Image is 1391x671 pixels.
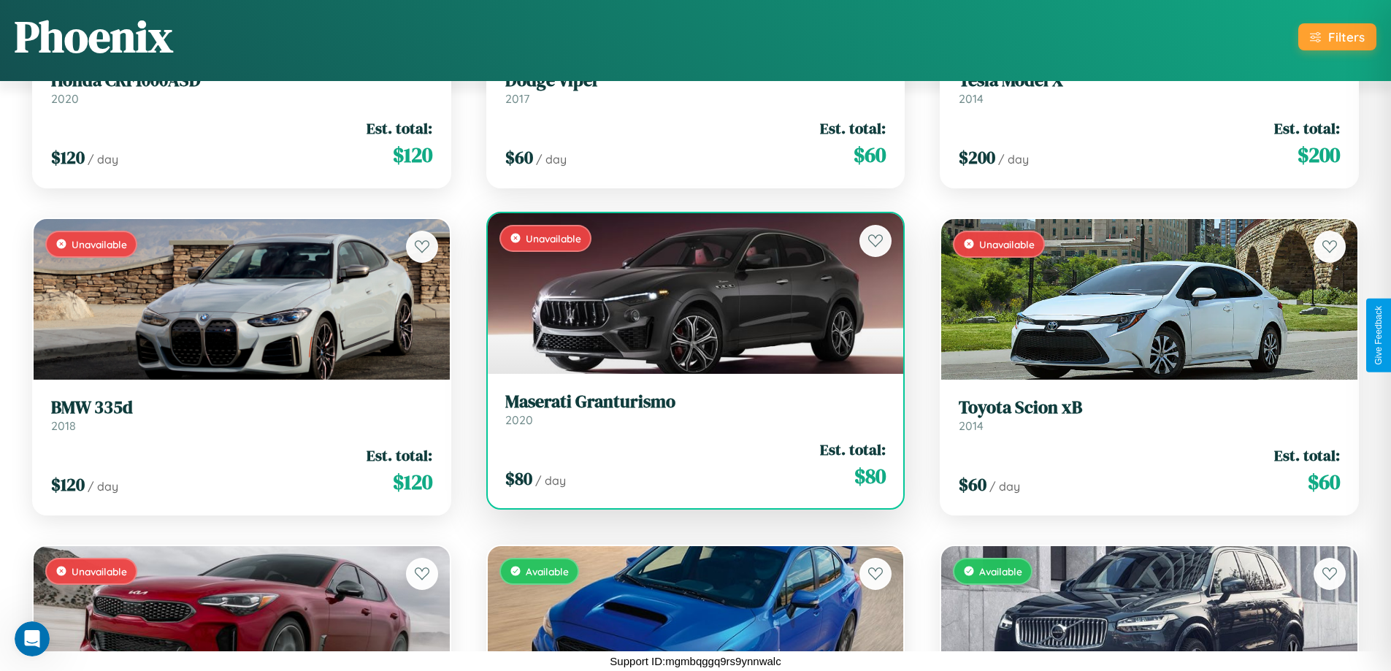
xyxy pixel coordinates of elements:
span: $ 80 [505,467,532,491]
span: 2018 [51,418,76,433]
span: $ 120 [393,140,432,169]
span: Available [526,565,569,578]
span: Est. total: [820,439,886,460]
h3: Honda CRF1000ASD [51,70,432,91]
h3: Dodge Viper [505,70,886,91]
div: Give Feedback [1373,306,1384,365]
span: $ 60 [959,472,986,496]
a: Honda CRF1000ASD2020 [51,70,432,106]
p: Support ID: mgmbqggq9rs9ynnwalc [610,651,781,671]
button: Filters [1298,23,1376,50]
span: $ 60 [854,140,886,169]
span: / day [535,473,566,488]
span: / day [88,479,118,494]
h3: Tesla Model X [959,70,1340,91]
span: $ 120 [51,145,85,169]
span: Est. total: [820,118,886,139]
span: $ 200 [1298,140,1340,169]
span: $ 120 [393,467,432,496]
span: Unavailable [979,238,1035,250]
span: / day [989,479,1020,494]
span: Available [979,565,1022,578]
span: $ 60 [1308,467,1340,496]
a: Dodge Viper2017 [505,70,886,106]
a: Toyota Scion xB2014 [959,397,1340,433]
a: Tesla Model X2014 [959,70,1340,106]
span: / day [536,152,567,166]
span: Est. total: [1274,445,1340,466]
span: $ 60 [505,145,533,169]
h1: Phoenix [15,7,173,66]
span: Unavailable [526,232,581,245]
a: Maserati Granturismo2020 [505,391,886,427]
span: 2017 [505,91,529,106]
span: Est. total: [367,118,432,139]
span: 2014 [959,91,984,106]
span: Unavailable [72,565,127,578]
span: / day [88,152,118,166]
span: $ 120 [51,472,85,496]
iframe: Intercom live chat [15,621,50,656]
span: 2020 [51,91,79,106]
span: $ 80 [854,461,886,491]
span: Unavailable [72,238,127,250]
span: $ 200 [959,145,995,169]
span: Est. total: [367,445,432,466]
div: Filters [1328,29,1365,45]
h3: Maserati Granturismo [505,391,886,413]
span: 2014 [959,418,984,433]
span: 2020 [505,413,533,427]
span: Est. total: [1274,118,1340,139]
h3: BMW 335d [51,397,432,418]
span: / day [998,152,1029,166]
h3: Toyota Scion xB [959,397,1340,418]
a: BMW 335d2018 [51,397,432,433]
